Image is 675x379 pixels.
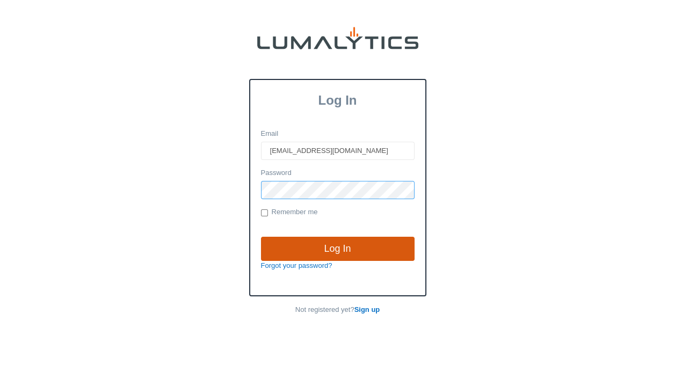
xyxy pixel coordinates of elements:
[257,27,418,49] img: lumalytics-black-e9b537c871f77d9ce8d3a6940f85695cd68c596e3f819dc492052d1098752254.png
[261,209,268,216] input: Remember me
[249,305,426,315] p: Not registered yet?
[261,207,318,218] label: Remember me
[261,129,279,139] label: Email
[261,261,332,269] a: Forgot your password?
[261,168,292,178] label: Password
[261,237,415,261] input: Log In
[250,93,425,108] h3: Log In
[261,142,415,160] input: Email
[354,305,380,314] a: Sign up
